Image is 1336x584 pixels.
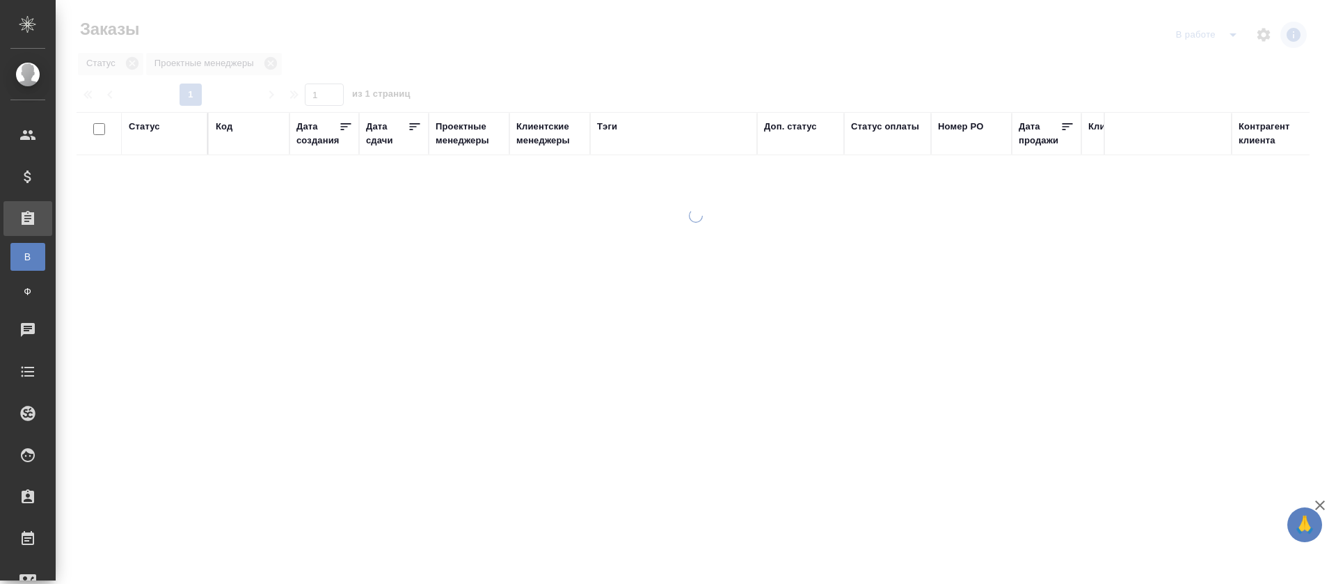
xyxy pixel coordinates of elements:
[1239,120,1305,148] div: Контрагент клиента
[10,278,45,306] a: Ф
[516,120,583,148] div: Клиентские менеджеры
[938,120,983,134] div: Номер PO
[597,120,617,134] div: Тэги
[1088,120,1120,134] div: Клиент
[1287,507,1322,542] button: 🙏
[10,243,45,271] a: В
[1019,120,1060,148] div: Дата продажи
[851,120,919,134] div: Статус оплаты
[366,120,408,148] div: Дата сдачи
[296,120,339,148] div: Дата создания
[1293,510,1317,539] span: 🙏
[436,120,502,148] div: Проектные менеджеры
[17,285,38,299] span: Ф
[17,250,38,264] span: В
[129,120,160,134] div: Статус
[764,120,817,134] div: Доп. статус
[216,120,232,134] div: Код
